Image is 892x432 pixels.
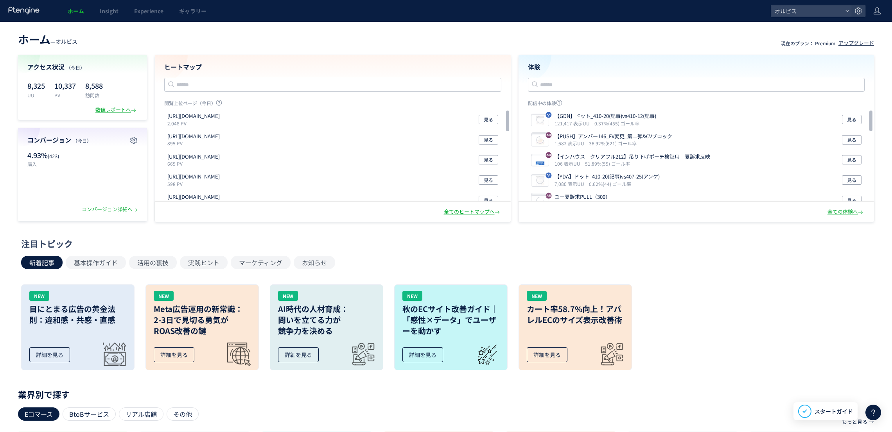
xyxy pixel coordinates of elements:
div: 詳細を見る [278,347,319,362]
div: 詳細を見る [154,347,194,362]
button: 活用の裏技 [129,256,177,269]
p: https://pr.orbis.co.jp/cosmetics/clearful/331 [167,193,220,201]
i: 0.37%(455) ゴール率 [594,120,639,127]
button: お知らせ [294,256,335,269]
a: NEW秋のECサイト改善ガイド｜「感性×データ」でユーザーを動かす詳細を見る [394,284,508,370]
a: NEWMeta広告運用の新常識：2-3日で見切る勇気がROAS改善の鍵詳細を見る [145,284,259,370]
span: 見る [484,196,493,205]
button: 見る [842,196,861,205]
p: 訪問数 [85,92,103,98]
div: 全てのヒートマップへ [444,208,501,216]
button: 見る [842,175,861,185]
div: その他 [167,407,199,421]
div: アップグレード [838,39,874,47]
span: ホーム [68,7,84,15]
p: 895 PV [167,140,223,146]
p: 665 PV [167,160,223,167]
div: 全ての体験へ [827,208,865,216]
p: 【インハウス クリアフル212】吊り下げポーチ検証用 夏訴求反映 [555,153,710,161]
span: 見る [847,115,856,124]
span: 見る [847,155,856,164]
span: オルビス [56,37,77,45]
span: ギャラリー [179,7,206,15]
span: スタートガイド [815,407,853,416]
i: 49,874 表示UU [555,201,590,207]
button: 見る [842,115,861,124]
p: 556 PV [167,201,223,207]
button: 見る [479,196,498,205]
p: https://pr.orbis.co.jp/cosmetics/udot/413-2 [167,153,220,161]
h3: AI時代の人材育成： 問いを立てる力が 競争力を決める [278,303,375,336]
span: (423) [48,152,59,160]
div: — [18,31,77,47]
button: 基本操作ガイド [66,256,126,269]
div: NEW [402,291,422,301]
button: 実践ヒント [180,256,228,269]
a: NEW目にとまる広告の黄金法則：違和感・共感・直感詳細を見る [21,284,135,370]
span: 見る [484,115,493,124]
button: 見る [842,135,861,145]
h3: 秋のECサイト改善ガイド｜「感性×データ」でユーザーを動かす [402,303,499,336]
button: 見る [842,155,861,164]
p: 業界別で探す [18,392,874,396]
p: 8,325 [27,79,45,92]
span: 見る [484,155,493,164]
h4: アクセス状況 [27,62,138,71]
div: 注目トピック [21,237,867,250]
div: 詳細を見る [527,347,567,362]
p: 閲覧上位ページ（今日） [164,100,501,109]
p: 【YDA】ドット_410-20(記事)vs407-25(アンケ) [555,173,660,180]
h3: カート率58.7%向上！アパレルECのサイズ表示改善術 [527,303,624,325]
span: （今日） [66,64,85,71]
a: NEWカート率58.7%向上！アパレルECのサイズ表示改善術詳細を見る [519,284,632,370]
div: NEW [29,291,49,301]
i: 1,682 表示UU [555,140,587,146]
span: オルビス [772,5,842,17]
span: （今日） [73,137,92,144]
span: 見る [847,175,856,185]
i: 7.49%(3,734) ゴール率 [592,201,641,207]
button: 見る [479,175,498,185]
i: 121,417 表示UU [555,120,593,127]
p: 現在のプラン： Premium [781,40,835,46]
div: NEW [527,291,547,301]
p: 購入 [27,161,79,167]
span: 見る [484,135,493,145]
span: 見る [847,135,856,145]
i: 0.62%(44) ゴール率 [589,180,631,187]
div: NEW [278,291,298,301]
p: 10,337 [54,79,76,92]
div: 詳細を見る [402,347,443,362]
p: 8,588 [85,79,103,92]
p: https://pr.orbis.co.jp/cosmetics/mr/203-20 [167,173,220,180]
p: PV [54,92,76,98]
p: 【PUSH】アンバー146_FV変更_第二弾&CVブロック [555,133,672,140]
p: https://pr.orbis.co.jp/cosmetics/u/100 [167,133,220,140]
button: 新着記事 [21,256,63,269]
p: UU [27,92,45,98]
span: Insight [100,7,118,15]
button: 見る [479,155,498,164]
button: 見る [479,115,498,124]
p: 配信中の体験 [528,100,865,109]
i: 7,080 表示UU [555,180,587,187]
p: 【GDN】ドット_410-20(記事)vs410-12(記事) [555,112,656,120]
h4: 体験 [528,62,865,71]
div: 詳細を見る [29,347,70,362]
p: 598 PV [167,180,223,187]
h4: コンバージョン [27,136,138,145]
i: 106 表示UU [555,160,583,167]
div: 数値レポートへ [95,106,138,114]
p: https://orbis.co.jp/order/thanks [167,112,220,120]
div: Eコマース [18,407,59,421]
p: 4.93% [27,150,79,161]
i: 51.89%(55) ゴール率 [585,160,630,167]
i: 36.92%(621) ゴール率 [589,140,637,146]
span: 見る [484,175,493,185]
p: 2,048 PV [167,120,223,127]
div: リアル店舗 [119,407,163,421]
h4: ヒートマップ [164,62,501,71]
a: NEWAI時代の人材育成：問いを立てる力が競争力を決める詳細を見る [270,284,383,370]
p: → [869,415,874,428]
span: ホーム [18,31,50,47]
